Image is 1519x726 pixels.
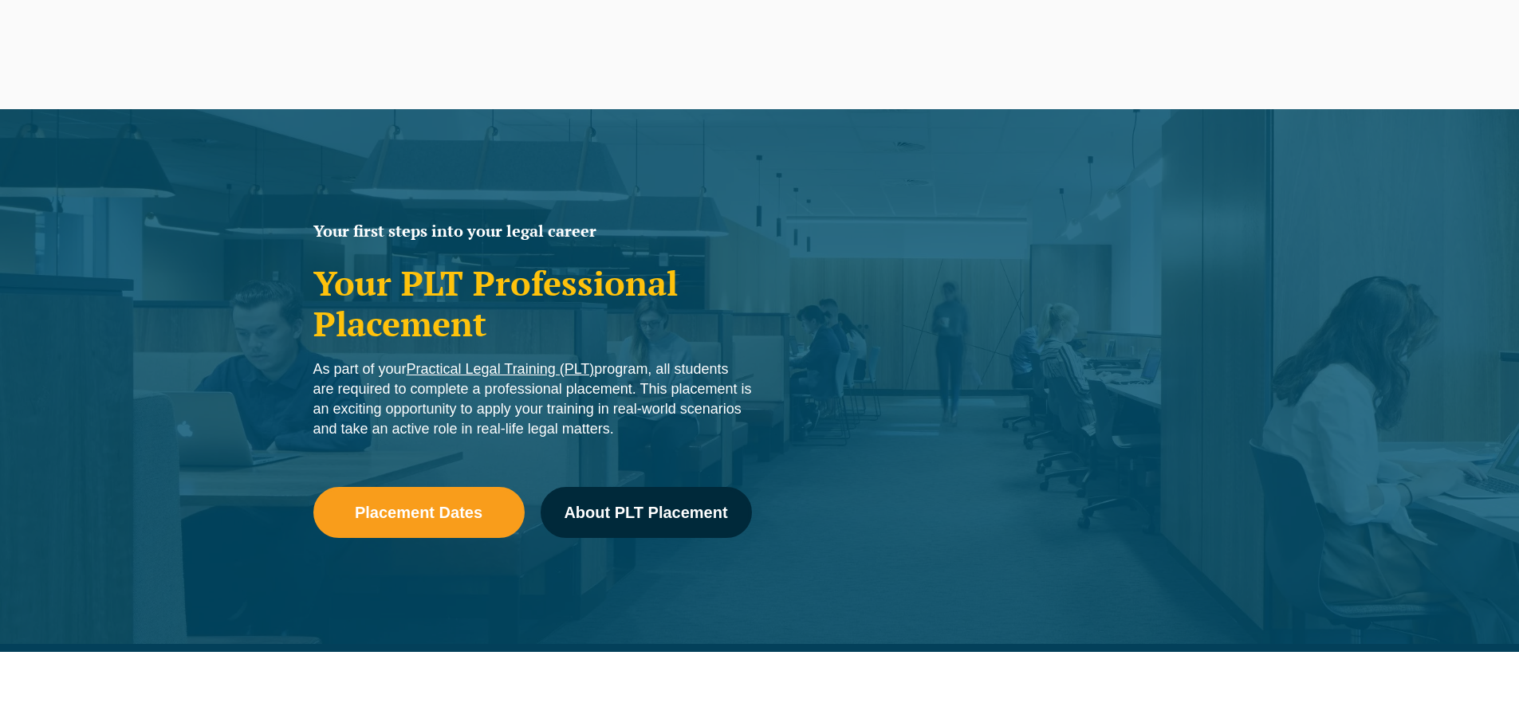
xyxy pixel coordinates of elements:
a: Placement Dates [313,487,525,538]
span: As part of your program, all students are required to complete a professional placement. This pla... [313,361,752,437]
a: Practical Legal Training (PLT) [407,361,595,377]
h2: Your first steps into your legal career [313,223,752,239]
span: About PLT Placement [564,504,727,520]
h1: Your PLT Professional Placement [313,263,752,343]
a: About PLT Placement [541,487,752,538]
span: Placement Dates [355,504,482,520]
